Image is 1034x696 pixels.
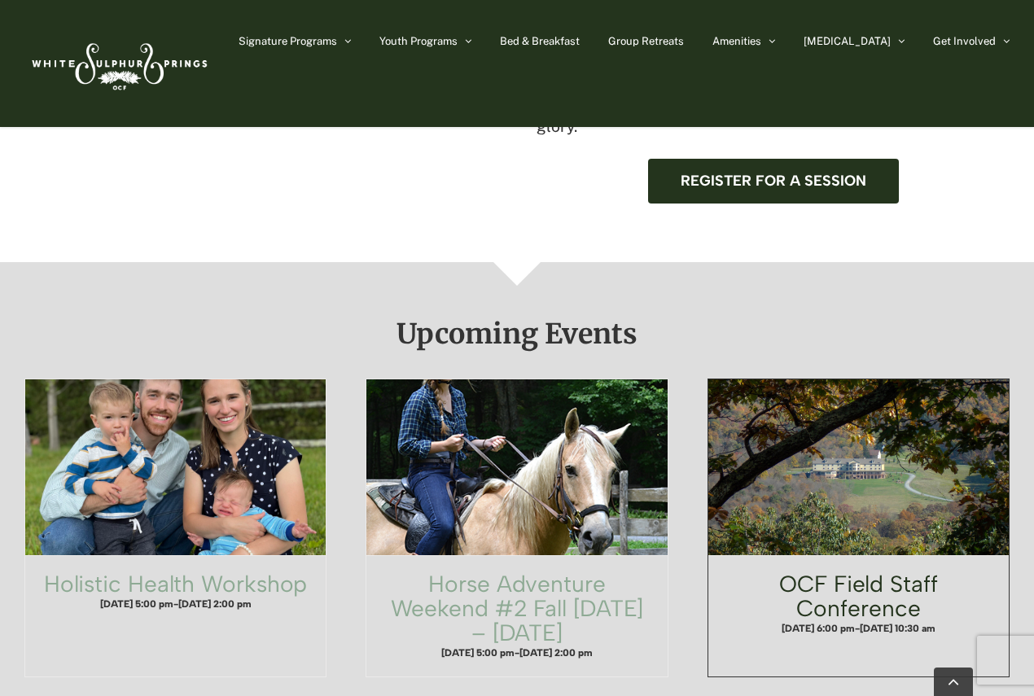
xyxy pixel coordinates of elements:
[648,159,899,204] a: Register
[708,379,1009,555] a: OCF Field Staff Conference
[860,623,935,634] span: [DATE] 10:30 am
[42,597,309,611] h4: -
[24,25,212,102] img: White Sulphur Springs Logo
[366,379,667,555] a: Horse Adventure Weekend #2 Fall Friday – Sunday
[24,319,1010,348] h2: Upcoming Events
[25,379,326,555] a: Holistic Health Workshop
[441,647,515,659] span: [DATE] 5:00 pm
[804,36,891,46] span: [MEDICAL_DATA]
[100,598,173,610] span: [DATE] 5:00 pm
[779,570,938,622] a: OCF Field Staff Conference
[608,36,684,46] span: Group Retreats
[44,570,308,598] a: Holistic Health Workshop
[391,570,644,646] a: Horse Adventure Weekend #2 Fall [DATE] – [DATE]
[681,173,866,190] span: Register for a session
[725,621,992,636] h4: -
[519,647,593,659] span: [DATE] 2:00 pm
[178,598,252,610] span: [DATE] 2:00 pm
[379,36,458,46] span: Youth Programs
[383,646,651,660] h4: -
[712,36,761,46] span: Amenities
[782,623,855,634] span: [DATE] 6:00 pm
[500,36,580,46] span: Bed & Breakfast
[933,36,996,46] span: Get Involved
[239,36,337,46] span: Signature Programs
